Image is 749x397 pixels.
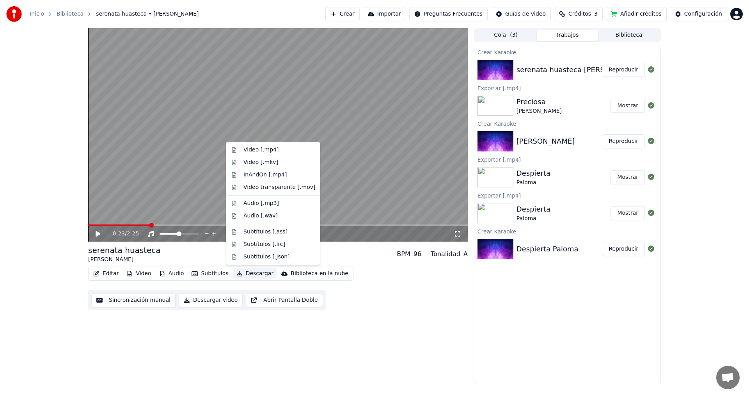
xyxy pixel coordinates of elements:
button: Trabajos [537,30,598,41]
div: / [113,230,131,238]
div: Video [.mkv] [243,158,278,166]
div: Configuración [684,10,722,18]
span: serenata huasteca • [PERSON_NAME] [96,10,199,18]
button: Guías de video [491,7,551,21]
button: Reproducir [602,242,645,256]
div: serenata huasteca [PERSON_NAME] [516,64,642,75]
button: Video [123,268,154,279]
nav: breadcrumb [30,10,199,18]
button: Mostrar [611,99,645,113]
div: Crear Karaoke [474,119,660,128]
div: Video [.mp4] [243,146,279,154]
button: Biblioteca [598,30,660,41]
div: Subtítulos [.lrc] [243,240,285,248]
div: Audio [.mp3] [243,199,279,207]
div: Subtítulos [.json] [243,253,290,261]
button: Créditos3 [554,7,603,21]
div: Tonalidad [431,249,460,259]
div: Exportar [.mp4] [474,155,660,164]
a: Inicio [30,10,44,18]
span: 0:23 [113,230,125,238]
button: Editar [90,268,122,279]
button: Preguntas Frecuentes [409,7,488,21]
button: Mostrar [611,170,645,184]
div: Paloma [516,215,550,223]
div: Preciosa [516,96,562,107]
a: Chat abierto [716,366,740,389]
div: Despierta [516,168,550,179]
div: 96 [414,249,421,259]
div: [PERSON_NAME] [88,256,161,263]
button: Mostrar [611,206,645,220]
div: InAndOn [.mp4] [243,171,287,179]
div: Exportar [.mp4] [474,190,660,200]
button: Crear [325,7,360,21]
button: Subtítulos [188,268,231,279]
div: Biblioteca en la nube [291,270,348,278]
div: Despierta Paloma [516,244,579,255]
button: Audio [156,268,187,279]
div: Subtítulos [.ass] [243,228,288,236]
button: Configuración [670,7,727,21]
button: Reproducir [602,63,645,77]
a: Biblioteca [57,10,83,18]
div: [PERSON_NAME] [516,136,575,147]
span: 2:25 [127,230,139,238]
div: Crear Karaoke [474,226,660,236]
button: Importar [363,7,406,21]
img: youka [6,6,22,22]
div: Audio [.wav] [243,212,278,220]
button: Descargar [233,268,277,279]
div: Paloma [516,179,550,187]
button: Cola [475,30,537,41]
span: ( 3 ) [510,31,518,39]
button: Descargar video [179,293,243,307]
span: Créditos [568,10,591,18]
div: Exportar [.mp4] [474,83,660,93]
div: serenata huasteca [88,245,161,256]
span: 3 [594,10,598,18]
div: Video transparente [.mov] [243,183,315,191]
button: Sincronización manual [91,293,176,307]
button: Añadir créditos [606,7,667,21]
div: [PERSON_NAME] [516,107,562,115]
div: A [463,249,468,259]
div: BPM [397,249,410,259]
div: Crear Karaoke [474,47,660,57]
div: Despierta [516,204,550,215]
button: Abrir Pantalla Doble [246,293,323,307]
button: Reproducir [602,134,645,148]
